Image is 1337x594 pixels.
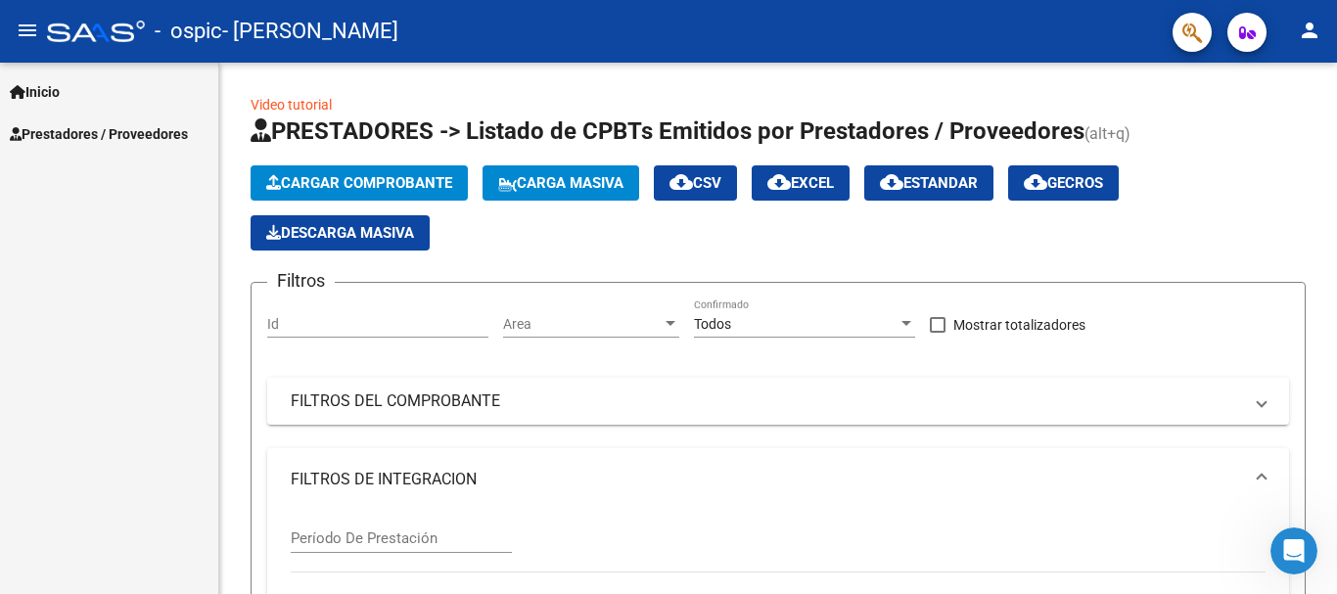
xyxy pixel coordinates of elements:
span: Prestadores / Proveedores [10,123,188,145]
span: - ospic [155,10,222,53]
span: Cargar Comprobante [266,174,452,192]
span: Estandar [880,174,978,192]
mat-expansion-panel-header: FILTROS DEL COMPROBANTE [267,378,1289,425]
span: EXCEL [767,174,834,192]
mat-icon: cloud_download [669,170,693,194]
button: Gecros [1008,165,1119,201]
span: Todos [694,316,731,332]
span: Descarga Masiva [266,224,414,242]
span: - [PERSON_NAME] [222,10,398,53]
a: Video tutorial [251,97,332,113]
h3: Filtros [267,267,335,295]
mat-icon: cloud_download [1024,170,1047,194]
mat-panel-title: FILTROS DE INTEGRACION [291,469,1242,490]
span: Area [503,316,662,333]
span: Gecros [1024,174,1103,192]
span: PRESTADORES -> Listado de CPBTs Emitidos por Prestadores / Proveedores [251,117,1084,145]
button: EXCEL [752,165,850,201]
mat-panel-title: FILTROS DEL COMPROBANTE [291,390,1242,412]
iframe: Intercom live chat [1270,527,1317,574]
mat-icon: menu [16,19,39,42]
mat-expansion-panel-header: FILTROS DE INTEGRACION [267,448,1289,511]
mat-icon: person [1298,19,1321,42]
span: Mostrar totalizadores [953,313,1085,337]
span: CSV [669,174,721,192]
span: Inicio [10,81,60,103]
button: Cargar Comprobante [251,165,468,201]
mat-icon: cloud_download [880,170,903,194]
button: Estandar [864,165,993,201]
button: Descarga Masiva [251,215,430,251]
app-download-masive: Descarga masiva de comprobantes (adjuntos) [251,215,430,251]
button: CSV [654,165,737,201]
button: Carga Masiva [483,165,639,201]
span: (alt+q) [1084,124,1130,143]
span: Carga Masiva [498,174,623,192]
mat-icon: cloud_download [767,170,791,194]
